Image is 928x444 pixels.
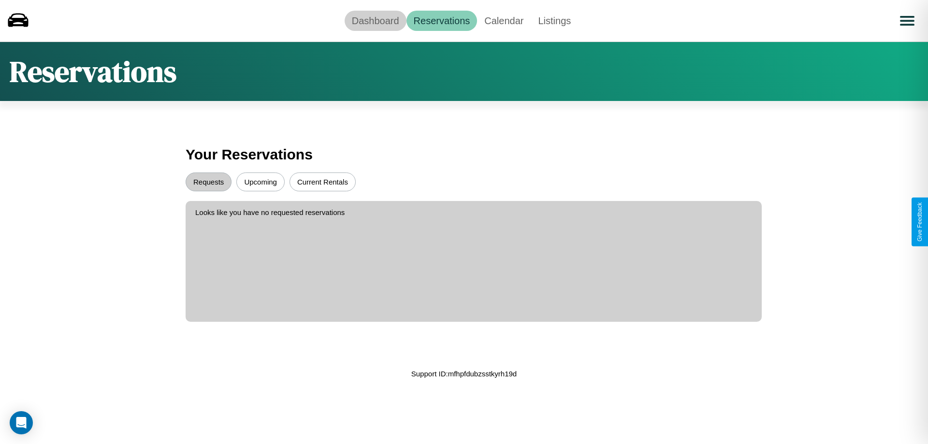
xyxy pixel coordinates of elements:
[290,172,356,191] button: Current Rentals
[195,206,752,219] p: Looks like you have no requested reservations
[894,7,921,34] button: Open menu
[477,11,531,31] a: Calendar
[186,142,742,168] h3: Your Reservations
[10,411,33,434] div: Open Intercom Messenger
[411,367,517,380] p: Support ID: mfhpfdubzsstkyrh19d
[531,11,578,31] a: Listings
[406,11,478,31] a: Reservations
[236,172,285,191] button: Upcoming
[10,52,176,91] h1: Reservations
[345,11,406,31] a: Dashboard
[186,172,232,191] button: Requests
[916,202,923,242] div: Give Feedback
